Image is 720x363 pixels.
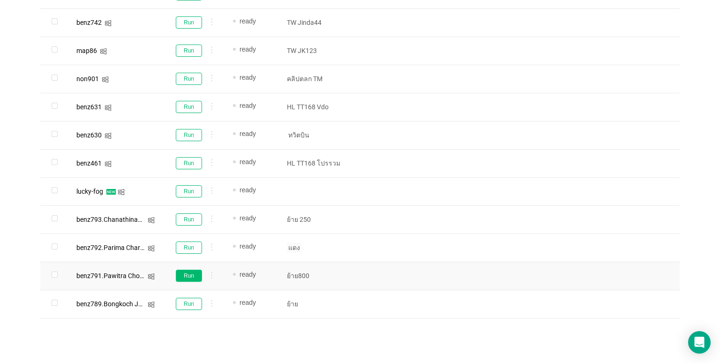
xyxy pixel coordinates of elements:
[287,18,355,27] p: TW Jinda44
[240,214,256,222] span: ready
[287,46,355,55] p: TW JK123
[76,188,103,195] div: lucky-fog
[100,48,107,55] i: icon: windows
[688,331,711,354] div: Open Intercom Messenger
[240,45,256,53] span: ready
[176,129,202,141] button: Run
[76,47,97,54] div: map86
[287,130,311,140] span: ทวิตบิน
[176,185,202,197] button: Run
[176,101,202,113] button: Run
[76,76,99,82] div: non901
[118,189,125,196] i: icon: windows
[148,273,155,280] i: icon: windows
[176,73,202,85] button: Run
[176,16,202,29] button: Run
[240,186,256,194] span: ready
[76,160,102,166] div: benz461
[287,299,355,309] p: ย้าย
[176,298,202,310] button: Run
[105,160,112,167] i: icon: windows
[176,213,202,226] button: Run
[240,299,256,306] span: ready
[76,19,102,26] div: benz742
[148,301,155,308] i: icon: windows
[287,74,355,83] p: คลิปตลก TM
[240,271,256,278] span: ready
[287,159,355,168] p: HL TT168 โปรรวม
[105,132,112,139] i: icon: windows
[176,270,202,282] button: Run
[148,245,155,252] i: icon: windows
[102,76,109,83] i: icon: windows
[287,243,301,252] span: แดง
[240,242,256,250] span: ready
[176,45,202,57] button: Run
[240,158,256,166] span: ready
[76,244,158,251] span: benz792.Parima Chartpipak
[240,130,256,137] span: ready
[76,132,102,138] div: benz630
[287,271,355,280] p: ย้าย800
[148,217,155,224] i: icon: windows
[105,104,112,111] i: icon: windows
[176,157,202,169] button: Run
[76,272,167,280] span: benz791.Pawitra Chotawanich
[240,17,256,25] span: ready
[287,102,355,112] p: HL TT168 Vdo
[240,102,256,109] span: ready
[76,216,174,223] span: benz793.Chanathinad Natapiwat
[76,104,102,110] div: benz631
[240,74,256,81] span: ready
[105,20,112,27] i: icon: windows
[176,242,202,254] button: Run
[287,215,355,224] p: ย้าย 250
[76,300,169,308] span: benz789.Bongkoch Jantarasab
